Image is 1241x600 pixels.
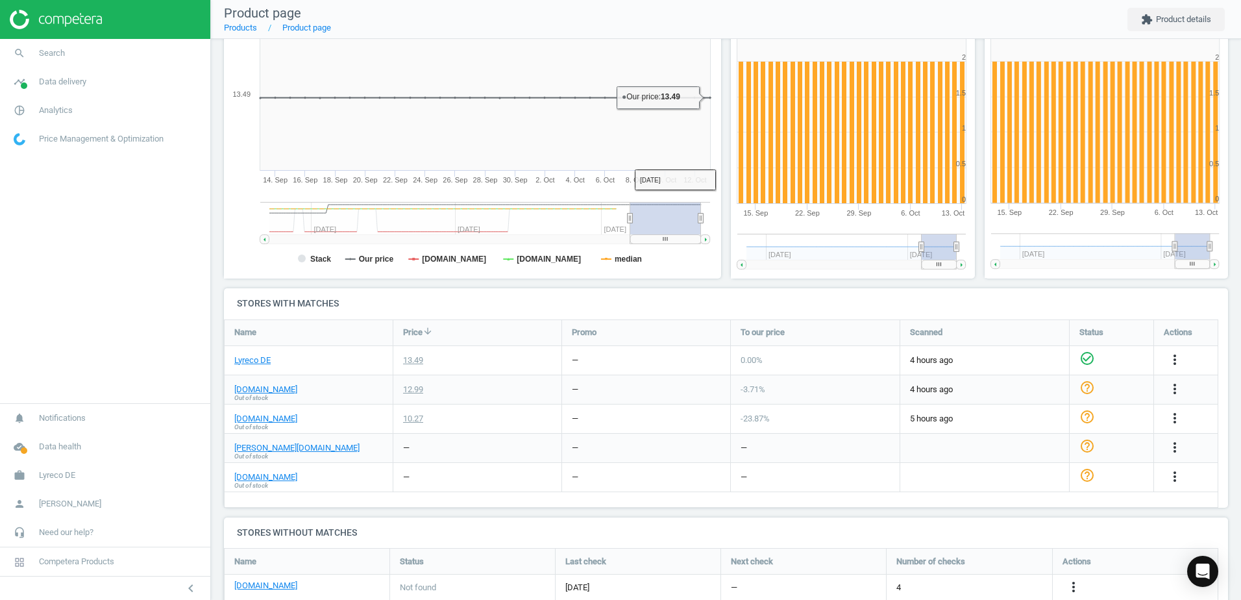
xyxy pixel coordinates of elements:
span: 5 hours ago [910,413,1059,425]
span: Promo [572,327,596,338]
tspan: 18. Sep [323,176,348,184]
h4: Stores without matches [224,518,1228,548]
span: Actions [1063,556,1091,568]
text: 1 [1215,124,1219,132]
button: more_vert [1167,410,1183,427]
span: Name [234,327,256,338]
tspan: 13. Oct [1195,209,1218,217]
a: Product page [282,23,331,32]
a: [DOMAIN_NAME] [234,471,297,483]
tspan: 29. Sep [846,209,871,217]
tspan: Our price [359,255,394,264]
span: Out of stock [234,423,268,432]
tspan: 30. Sep [503,176,528,184]
i: more_vert [1167,381,1183,397]
span: Competera Products [39,556,114,568]
i: help_outline [1079,468,1095,483]
div: 12.99 [403,384,423,395]
span: Last check [565,556,606,568]
tspan: [DOMAIN_NAME] [517,255,581,264]
tspan: 22. Sep [383,176,408,184]
span: 0.00 % [741,355,763,365]
i: check_circle_outline [1079,351,1095,366]
img: wGWNvw8QSZomAAAAABJRU5ErkJggg== [14,133,25,145]
span: 4 [896,582,901,594]
span: 4 hours ago [910,355,1059,366]
span: [PERSON_NAME] [39,498,101,510]
tspan: 6. Oct [1155,209,1173,217]
text: 0 [1215,195,1219,203]
tspan: 4. Oct [565,176,584,184]
tspan: 26. Sep [443,176,467,184]
text: 1 [962,124,966,132]
text: 1.5 [1209,89,1219,97]
tspan: 29. Sep [1100,209,1125,217]
tspan: 10. Oct [654,176,676,184]
i: chevron_left [183,581,199,596]
div: 13.49 [403,355,423,366]
span: Scanned [910,327,942,338]
i: more_vert [1167,469,1183,484]
text: 1.5 [956,89,966,97]
span: 4 hours ago [910,384,1059,395]
tspan: 2. Oct [535,176,554,184]
i: help_outline [1079,438,1095,454]
tspan: 24. Sep [413,176,437,184]
span: Product page [224,5,301,21]
button: more_vert [1167,381,1183,398]
div: — [403,442,410,454]
tspan: [DOMAIN_NAME] [422,255,486,264]
i: more_vert [1066,579,1081,595]
div: — [403,471,410,483]
span: Actions [1164,327,1192,338]
tspan: 15. Sep [997,209,1022,217]
tspan: median [615,255,642,264]
span: To our price [741,327,785,338]
i: pie_chart_outlined [7,98,32,123]
button: more_vert [1066,579,1081,596]
i: cloud_done [7,434,32,459]
span: Number of checks [896,556,965,568]
i: notifications [7,406,32,431]
tspan: 12. Oct [683,176,706,184]
span: Not found [400,582,436,594]
i: timeline [7,69,32,94]
span: -23.87 % [741,414,770,423]
span: Next check [731,556,773,568]
span: Out of stock [234,481,268,490]
span: Need our help? [39,527,93,538]
a: Products [224,23,257,32]
tspan: Stack [310,255,331,264]
i: search [7,41,32,66]
button: chevron_left [175,580,207,597]
span: Status [400,556,424,568]
text: 0 [962,195,966,203]
span: Search [39,47,65,59]
span: Data delivery [39,76,86,88]
div: 10.27 [403,413,423,425]
span: Status [1079,327,1103,338]
a: [DOMAIN_NAME] [234,580,297,592]
span: Data health [39,441,81,453]
img: ajHJNr6hYgQAAAAASUVORK5CYII= [10,10,102,29]
span: Out of stock [234,452,268,461]
span: Lyreco DE [39,469,75,481]
span: -3.71 % [741,384,765,394]
tspan: 8. Oct [626,176,645,184]
text: 2 [962,53,966,61]
i: arrow_downward [423,326,433,336]
i: person [7,492,32,516]
div: — [572,471,578,483]
tspan: 20. Sep [353,176,378,184]
text: 2 [1215,53,1219,61]
a: [DOMAIN_NAME] [234,384,297,395]
button: more_vert [1167,352,1183,369]
text: 13.49 [232,90,251,98]
i: help_outline [1079,380,1095,395]
h4: Stores with matches [224,288,1228,319]
text: 0.5 [956,160,966,168]
span: Out of stock [234,394,268,403]
tspan: 28. Sep [473,176,498,184]
div: — [572,413,578,425]
span: Notifications [39,412,86,424]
